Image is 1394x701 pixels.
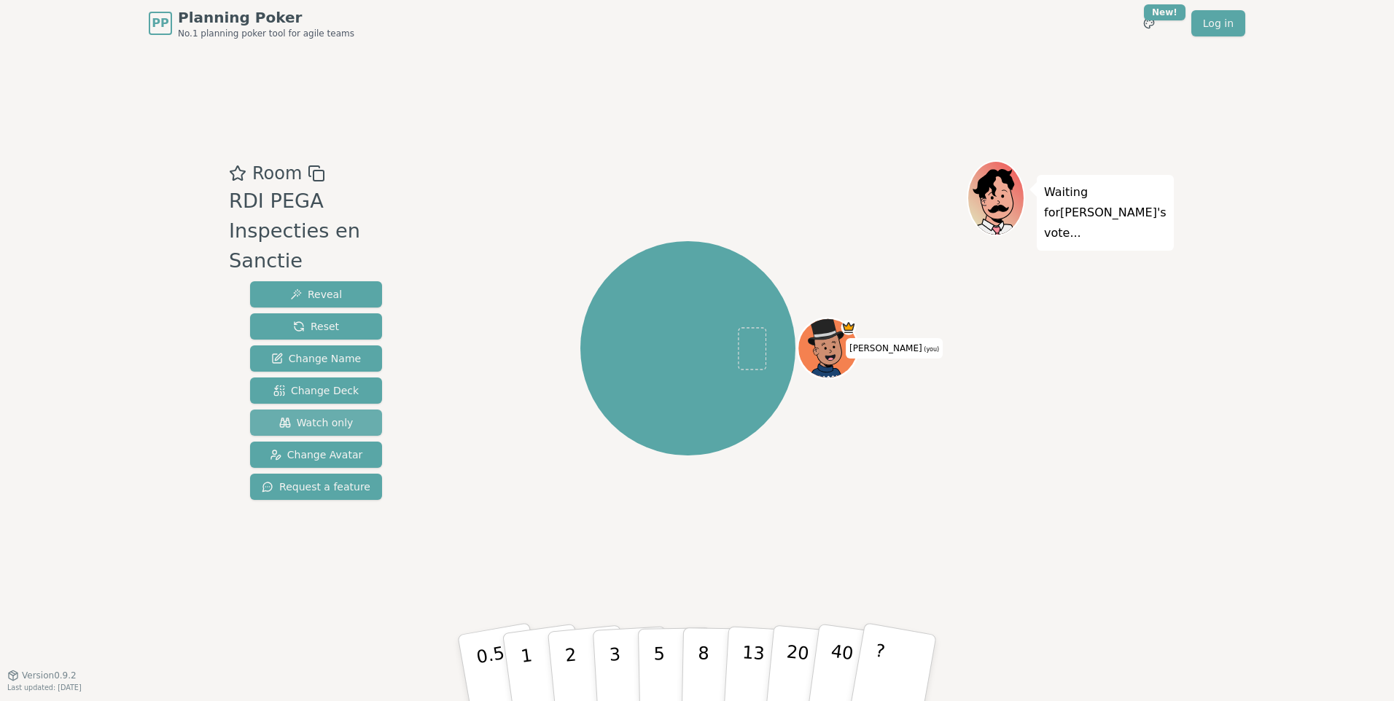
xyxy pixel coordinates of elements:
div: RDI PEGA Inspecties en Sanctie [229,187,409,275]
button: Change Deck [250,377,382,404]
span: (you) [922,346,940,353]
div: New! [1144,4,1185,20]
button: Reveal [250,281,382,308]
span: PP [152,15,168,32]
span: Watch only [279,415,354,430]
span: Reset [293,319,339,334]
button: Change Avatar [250,442,382,468]
button: Watch only [250,410,382,436]
a: Log in [1191,10,1245,36]
span: Request a feature [262,479,370,494]
span: Change Deck [273,383,359,398]
button: Click to change your avatar [800,320,857,377]
span: Change Avatar [270,447,363,462]
span: No.1 planning poker tool for agile teams [178,28,354,39]
span: Change Name [271,351,361,366]
button: Add as favourite [229,160,246,187]
button: Change Name [250,345,382,372]
button: Request a feature [250,474,382,500]
span: Click to change your name [846,338,943,359]
p: Waiting for [PERSON_NAME] 's vote... [1044,182,1167,243]
button: Version0.9.2 [7,670,77,681]
a: PPPlanning PokerNo.1 planning poker tool for agile teams [149,7,354,39]
span: Planning Poker [178,7,354,28]
button: Reset [250,313,382,340]
span: Room [252,160,302,187]
span: Last updated: [DATE] [7,684,82,692]
span: Version 0.9.2 [22,670,77,681]
span: Patrick is the host [841,320,857,335]
span: Reveal [290,287,342,302]
button: New! [1136,10,1162,36]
